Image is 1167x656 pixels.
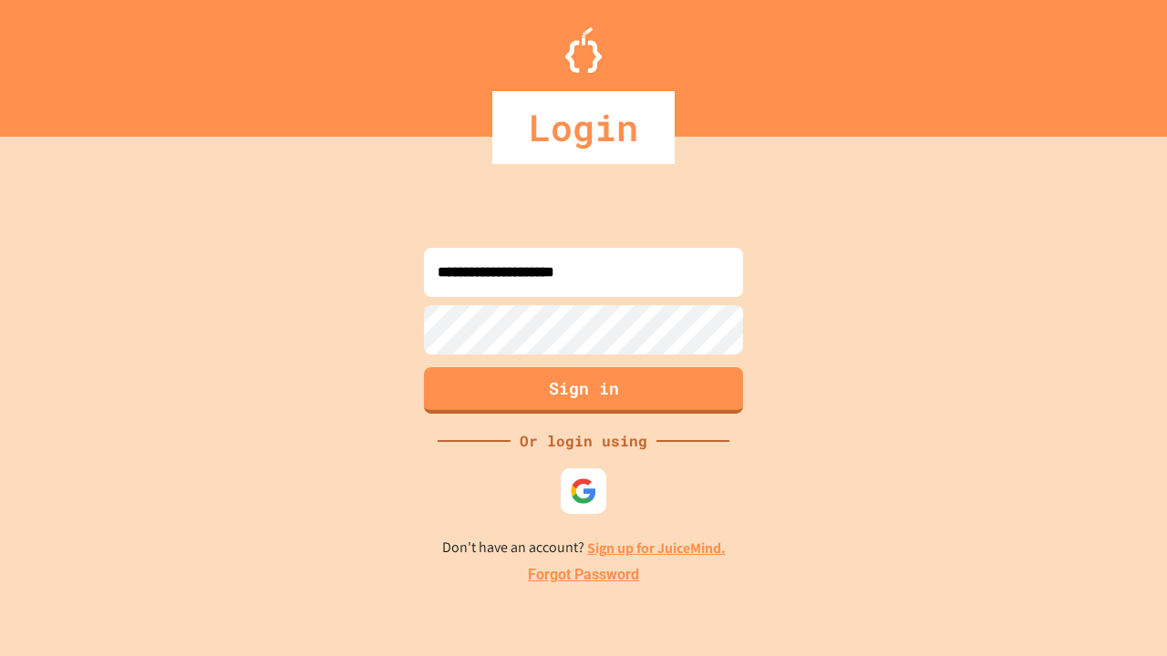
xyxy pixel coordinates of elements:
button: Sign in [424,367,743,414]
a: Forgot Password [528,564,639,586]
a: Sign up for JuiceMind. [587,538,726,558]
p: Don't have an account? [442,537,726,559]
img: google-icon.svg [570,477,597,505]
div: Login [492,91,675,164]
img: Logo.svg [565,27,602,73]
div: Or login using [511,430,656,452]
